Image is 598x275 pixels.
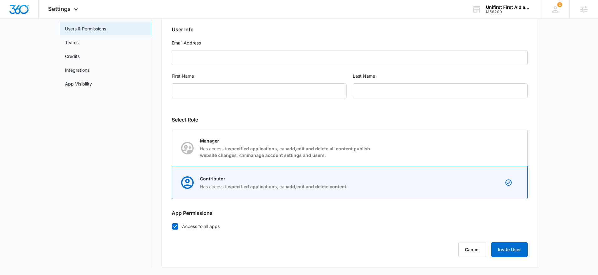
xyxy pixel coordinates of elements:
[172,26,528,33] h2: User Info
[458,242,486,257] button: Cancel
[65,53,80,60] a: Credits
[172,209,528,217] h2: App Permissions
[48,6,71,12] span: Settings
[65,25,106,32] a: Users & Permissions
[557,2,562,7] span: 1
[353,73,528,80] label: Last Name
[172,116,528,123] h2: Select Role
[486,5,532,10] div: account name
[200,145,376,158] p: Has access to , can , , , can .
[172,223,528,230] label: Access to all apps
[287,146,295,151] strong: add
[65,39,78,46] a: Teams
[172,73,347,80] label: First Name
[65,80,92,87] a: App Visibility
[486,10,532,14] div: account id
[200,137,376,144] p: Manager
[200,175,347,182] p: Contributor
[557,2,562,7] div: notifications count
[229,146,277,151] strong: specified applications
[172,39,528,46] label: Email Address
[491,242,528,257] button: Invite User
[296,184,346,189] strong: edit and delete content
[200,183,347,190] p: Has access to , can , .
[287,184,295,189] strong: add
[247,153,325,158] strong: manage account settings and users
[65,67,89,73] a: Integrations
[296,146,353,151] strong: edit and delete all content
[229,184,277,189] strong: specified applications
